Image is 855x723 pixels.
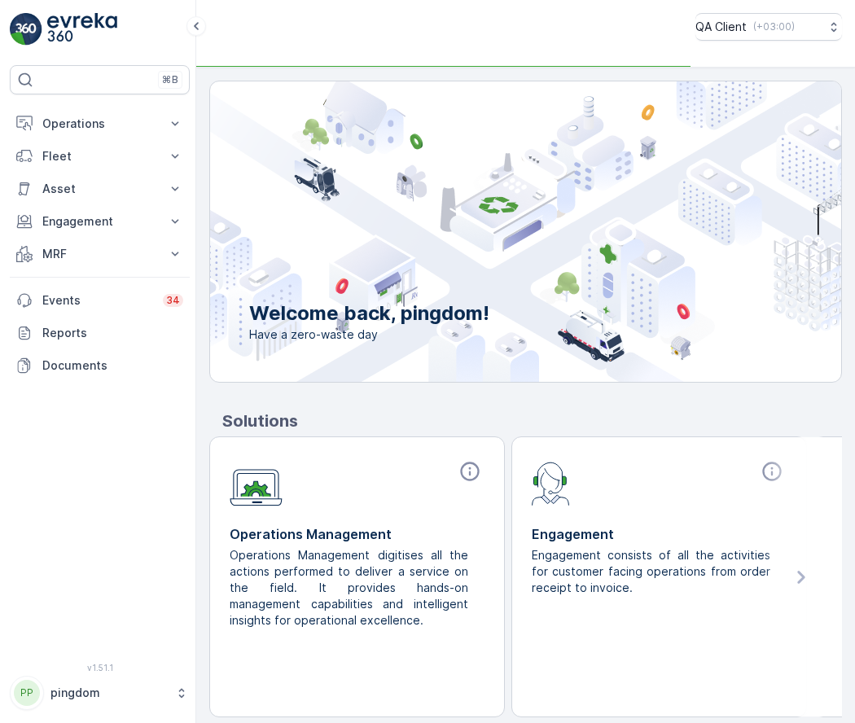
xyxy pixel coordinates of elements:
img: logo_light-DOdMpM7g.png [47,13,117,46]
button: Asset [10,173,190,205]
p: MRF [42,246,157,262]
button: Operations [10,107,190,140]
p: ⌘B [162,73,178,86]
p: ( +03:00 ) [753,20,795,33]
p: Engagement [532,524,787,544]
a: Reports [10,317,190,349]
span: v 1.51.1 [10,663,190,673]
p: Operations Management [230,524,484,544]
p: pingdom [50,685,167,701]
a: Events34 [10,284,190,317]
p: Fleet [42,148,157,164]
p: Operations [42,116,157,132]
p: Events [42,292,153,309]
button: Fleet [10,140,190,173]
p: Welcome back, pingdom! [249,300,489,326]
p: Asset [42,181,157,197]
button: MRF [10,238,190,270]
button: QA Client(+03:00) [695,13,842,41]
img: logo [10,13,42,46]
p: Solutions [222,409,842,433]
p: Engagement [42,213,157,230]
p: 34 [166,294,180,307]
p: Engagement consists of all the activities for customer facing operations from order receipt to in... [532,547,774,596]
p: Reports [42,325,183,341]
p: Operations Management digitises all the actions performed to deliver a service on the field. It p... [230,547,471,629]
div: PP [14,680,40,706]
img: city illustration [137,81,841,382]
span: Have a zero-waste day [249,326,489,343]
button: PPpingdom [10,676,190,710]
a: Documents [10,349,190,382]
img: module-icon [230,460,283,506]
p: Documents [42,357,183,374]
img: module-icon [532,460,570,506]
p: QA Client [695,19,747,35]
button: Engagement [10,205,190,238]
